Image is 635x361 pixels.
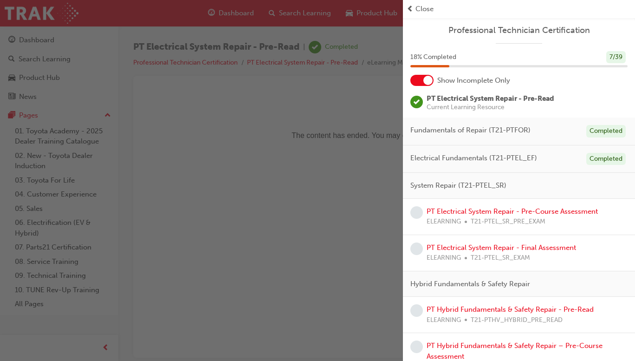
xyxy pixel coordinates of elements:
span: Show Incomplete Only [437,75,510,86]
span: learningRecordVerb_NONE-icon [410,243,423,255]
a: Professional Technician Certification [410,25,628,36]
span: ELEARNING [427,315,461,326]
span: T21-PTEL_SR_EXAM [471,253,530,263]
a: PT Electrical System Repair - Final Assessment [427,243,576,252]
span: learningRecordVerb_NONE-icon [410,304,423,317]
a: PT Electrical System Repair - Pre-Course Assessment [427,207,598,216]
span: T21-PTEL_SR_PRE_EXAM [471,217,545,227]
p: The content has ended. You may close this window. [4,7,468,49]
span: ELEARNING [427,217,461,227]
span: PT Electrical System Repair - Pre-Read [427,94,554,103]
div: 7 / 39 [606,51,626,64]
a: PT Hybrid Fundamentals & Safety Repair - Pre-Read [427,305,594,314]
span: T21-PTHV_HYBRID_PRE_READ [471,315,563,326]
a: PT Hybrid Fundamentals & Safety Repair – Pre-Course Assessment [427,341,603,361]
span: ELEARNING [427,253,461,263]
span: Hybrid Fundamentals & Safety Repair [410,279,530,289]
button: prev-iconClose [407,4,631,14]
span: Current Learning Resource [427,104,554,111]
span: learningRecordVerb_NONE-icon [410,341,423,353]
span: prev-icon [407,4,414,14]
span: learningRecordVerb_NONE-icon [410,206,423,219]
div: Completed [586,153,626,165]
span: System Repair (T21-PTEL_SR) [410,180,506,191]
span: Fundamentals of Repair (T21-PTFOR) [410,125,531,136]
span: Close [415,4,434,14]
span: learningRecordVerb_COMPLETE-icon [410,96,423,108]
span: 18 % Completed [410,52,456,63]
span: Electrical Fundamentals (T21-PTEL_EF) [410,153,537,164]
div: Completed [586,125,626,138]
